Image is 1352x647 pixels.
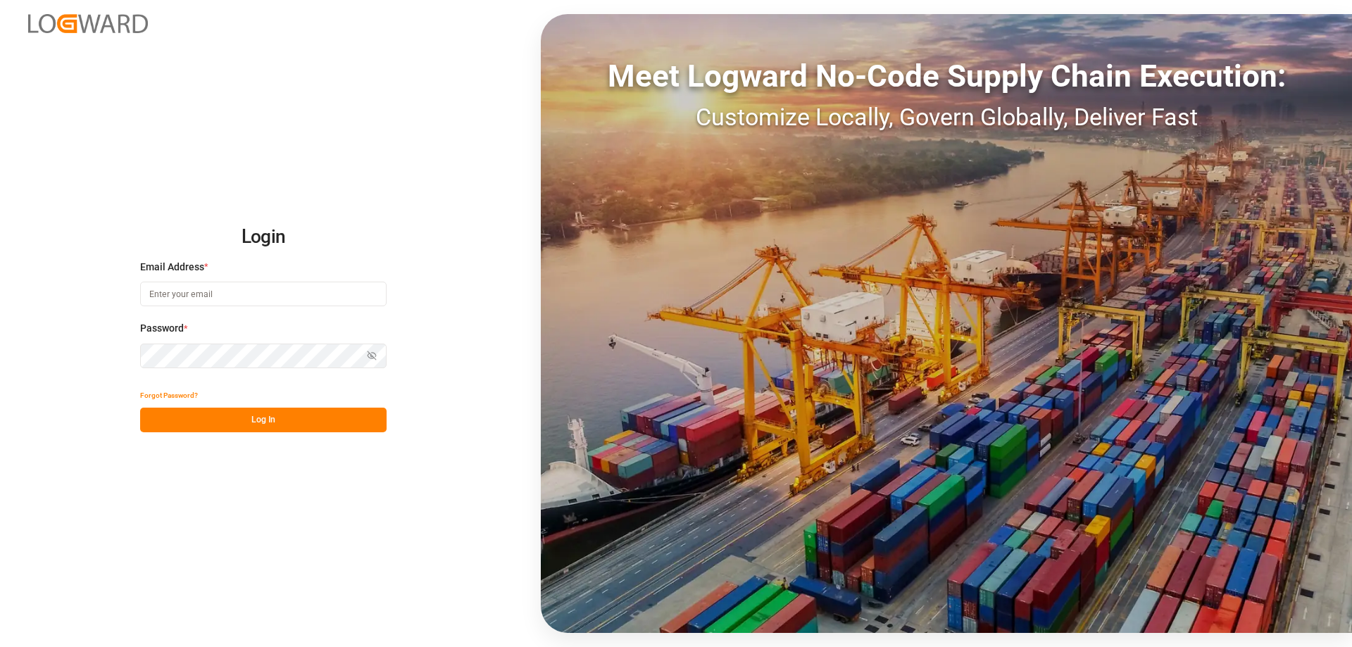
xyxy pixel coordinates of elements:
[140,215,387,260] h2: Login
[541,53,1352,99] div: Meet Logward No-Code Supply Chain Execution:
[140,282,387,306] input: Enter your email
[140,408,387,432] button: Log In
[28,14,148,33] img: Logward_new_orange.png
[140,321,184,336] span: Password
[140,383,198,408] button: Forgot Password?
[140,260,204,275] span: Email Address
[541,99,1352,135] div: Customize Locally, Govern Globally, Deliver Fast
